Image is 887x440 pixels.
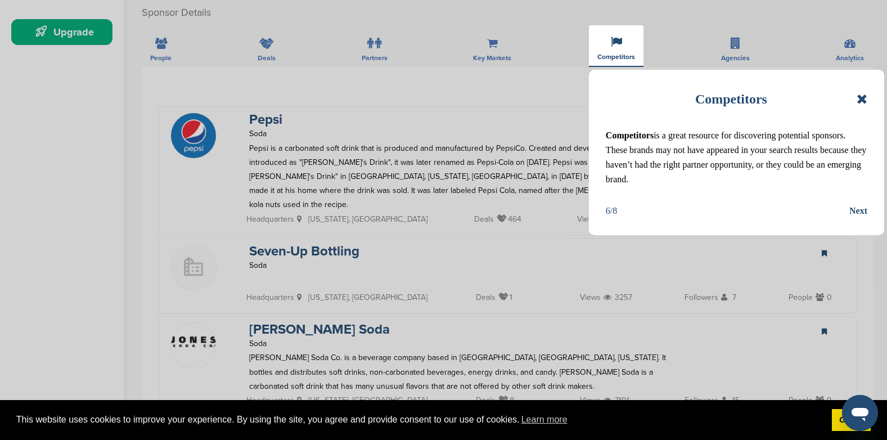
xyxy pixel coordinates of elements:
div: 6/8 [606,204,617,218]
a: dismiss cookie message [832,409,871,432]
iframe: Button to launch messaging window [842,395,878,431]
span: This website uses cookies to improve your experience. By using the site, you agree and provide co... [16,411,823,428]
b: Competitors [606,131,654,140]
a: learn more about cookies [520,411,569,428]
h1: Competitors [695,87,767,111]
button: Next [849,204,867,218]
p: is a great resource for discovering potential sponsors. These brands may not have appeared in you... [606,128,867,187]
